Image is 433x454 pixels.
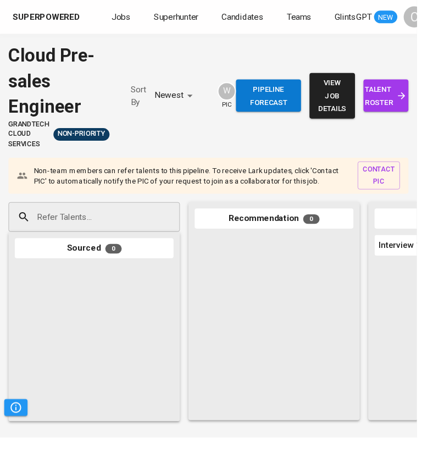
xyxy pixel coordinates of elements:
div: Cloud Pre-sales Engineer [9,44,114,124]
span: Non-Priority [55,134,114,145]
div: Sourced [15,247,180,269]
p: Non-team members can refer talents to this pipeline. To receive Lark updates, click 'Contact PIC'... [35,171,363,193]
span: NEW [388,13,413,24]
a: Candidates [230,11,276,25]
button: contact pic [371,168,415,197]
span: contact pic [377,170,410,195]
div: Recommendation [202,217,367,238]
span: Candidates [230,12,274,23]
button: Pipeline Triggers [4,414,29,432]
button: Pipeline forecast [245,82,313,116]
div: Sufficient Talents in Pipeline [55,133,114,146]
span: Superhunter [160,12,206,23]
div: Newest [160,89,204,109]
span: talent roster [386,86,415,113]
span: Teams [298,12,324,23]
a: talent roster [378,82,424,116]
span: Jobs [116,12,136,23]
a: Superhunter [160,11,208,25]
span: view job details [330,79,359,120]
p: Sort By [136,86,152,113]
div: Superpowered [13,12,83,24]
a: GlintsGPT NEW [348,11,413,25]
a: Jobs [116,11,138,25]
span: 0 [315,223,332,232]
span: 0 [109,253,126,263]
a: Superpowered [13,12,85,24]
a: Teams [298,11,326,25]
span: GrandTech Cloud Services [9,124,51,155]
button: Open [181,224,183,226]
div: pic [226,85,245,114]
p: Newest [160,92,191,106]
div: W [226,85,245,104]
span: GlintsGPT [348,12,386,23]
button: view job details [321,76,368,123]
span: Pipeline forecast [254,86,304,113]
